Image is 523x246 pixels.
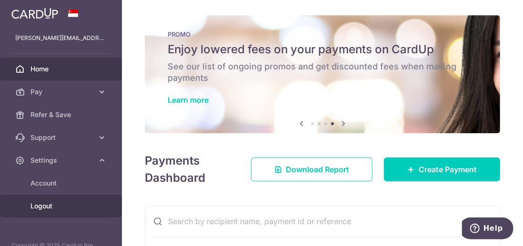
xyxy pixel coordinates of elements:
[30,87,93,97] span: Pay
[145,15,500,133] img: Latest Promos banner
[145,206,477,236] input: Search by recipient name, payment id or reference
[462,217,513,241] iframe: Opens a widget where you can find more information
[15,33,107,43] p: [PERSON_NAME][EMAIL_ADDRESS][DOMAIN_NAME]
[145,152,234,187] h4: Payments Dashboard
[384,157,500,181] a: Create Payment
[30,178,93,188] span: Account
[30,64,93,74] span: Home
[11,8,58,19] img: CardUp
[168,95,209,105] a: Learn more
[251,157,372,181] a: Download Report
[30,110,93,119] span: Refer & Save
[168,61,477,84] h6: See our list of ongoing promos and get discounted fees when making payments
[286,164,349,175] span: Download Report
[419,164,477,175] span: Create Payment
[30,201,93,211] span: Logout
[30,133,93,142] span: Support
[168,42,477,57] h5: Enjoy lowered fees on your payments on CardUp
[30,156,93,165] span: Settings
[168,30,477,38] p: PROMO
